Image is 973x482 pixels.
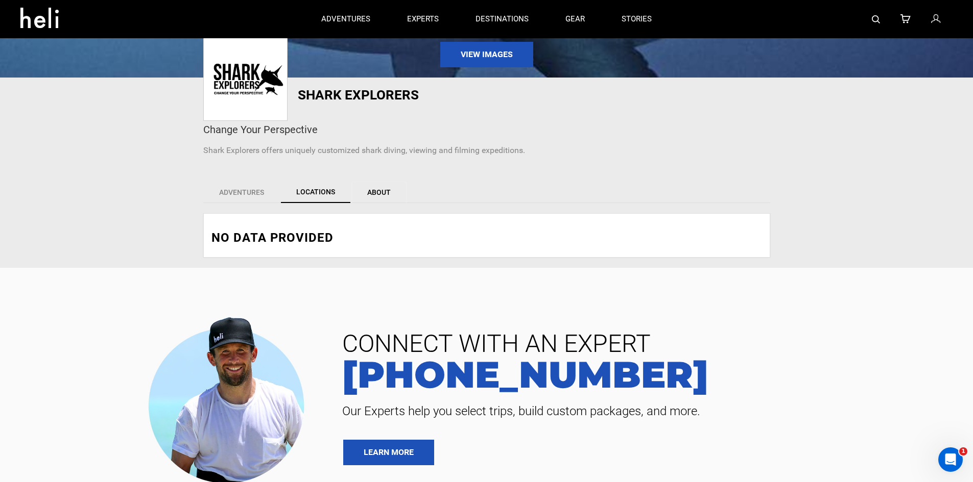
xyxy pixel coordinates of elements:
[335,403,958,419] span: Our Experts help you select trips, build custom packages, and more.
[281,182,350,203] a: Locations
[351,182,407,203] a: About
[476,14,529,24] p: destinations
[335,356,958,393] a: [PHONE_NUMBER]
[872,15,880,23] img: search-bar-icon.svg
[959,447,967,455] span: 1
[335,332,958,356] span: CONNECT WITH AN EXPERT
[206,40,285,118] img: img_da24ec6ec5f3dbd9d5b1d499a219c2e3.png
[343,440,434,465] a: LEARN MORE
[211,229,338,246] div: No Data Provided
[407,14,439,24] p: experts
[938,447,963,472] iframe: Intercom live chat
[321,14,370,24] p: adventures
[203,182,280,203] a: Adventures
[203,145,770,157] p: Shark Explorers offers uniquely customized shark diving, viewing and filming expeditions.
[203,122,770,137] div: Change Your Perspective
[298,88,584,102] h1: Shark Explorers
[440,42,533,67] a: View Images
